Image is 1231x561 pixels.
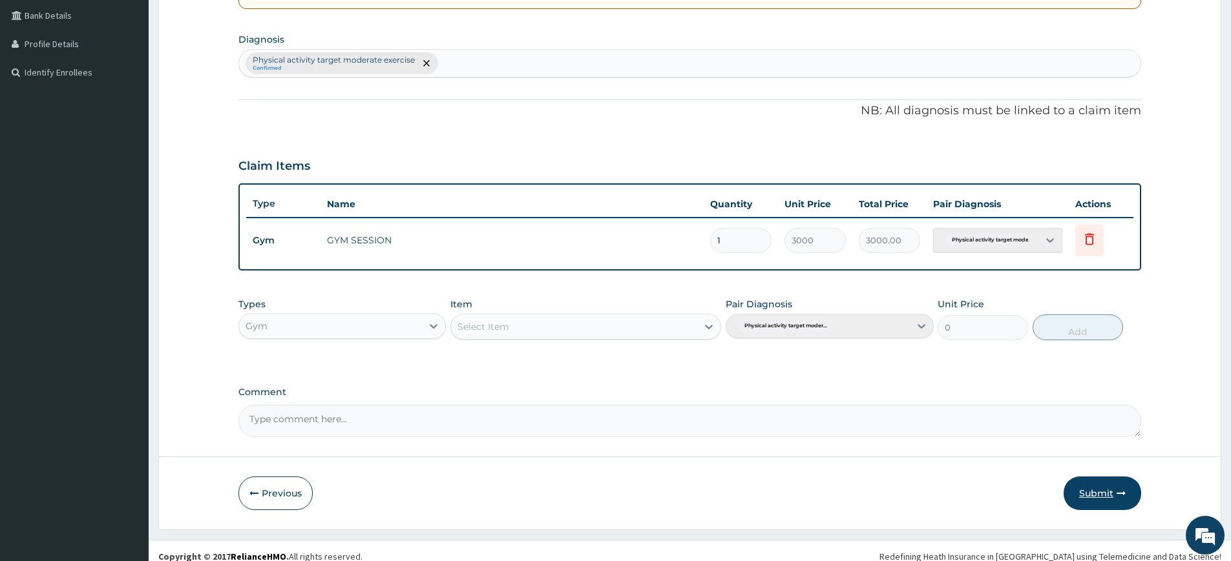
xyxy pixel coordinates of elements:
[238,476,313,510] button: Previous
[246,192,321,216] th: Type
[458,320,509,333] div: Select Item
[246,320,268,332] div: Gym
[75,163,178,293] span: We're online!
[321,227,704,253] td: GYM SESSION
[246,229,321,252] td: Gym
[24,65,52,97] img: d_794563401_company_1708531726252_794563401
[238,387,1141,398] label: Comment
[852,191,927,217] th: Total Price
[1069,191,1133,217] th: Actions
[1033,314,1123,340] button: Add
[67,72,217,89] div: Chat with us now
[238,33,284,46] label: Diagnosis
[321,191,704,217] th: Name
[704,191,778,217] th: Quantity
[927,191,1069,217] th: Pair Diagnosis
[450,298,472,311] label: Item
[778,191,852,217] th: Unit Price
[1064,476,1141,510] button: Submit
[938,298,984,311] label: Unit Price
[238,103,1141,119] p: NB: All diagnosis must be linked to a claim item
[238,159,310,174] h3: Claim Items
[212,6,243,37] div: Minimize live chat window
[726,298,792,311] label: Pair Diagnosis
[238,299,266,310] label: Types
[6,352,246,398] textarea: Type your message and hit 'Enter'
